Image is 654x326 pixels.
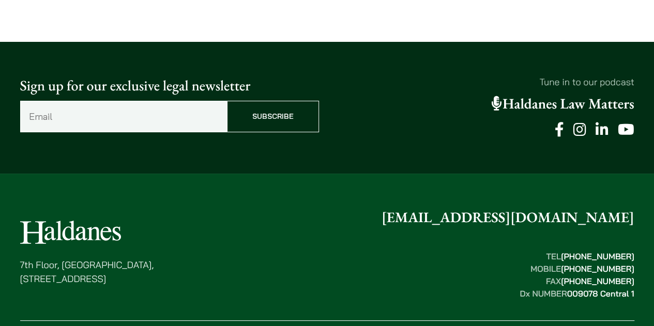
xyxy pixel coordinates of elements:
a: [EMAIL_ADDRESS][DOMAIN_NAME] [382,208,634,227]
p: Sign up for our exclusive legal newsletter [20,75,319,97]
input: Email [20,101,227,132]
mark: [PHONE_NUMBER] [561,251,634,261]
a: Haldanes Law Matters [492,95,634,113]
strong: TEL MOBILE FAX Dx NUMBER [520,251,634,299]
input: Subscribe [227,101,319,132]
img: Logo of Haldanes [20,221,121,244]
mark: 009078 Central 1 [567,288,634,299]
p: 7th Floor, [GEOGRAPHIC_DATA], [STREET_ADDRESS] [20,258,154,286]
mark: [PHONE_NUMBER] [561,276,634,286]
mark: [PHONE_NUMBER] [561,263,634,274]
p: Tune in to our podcast [336,75,634,89]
